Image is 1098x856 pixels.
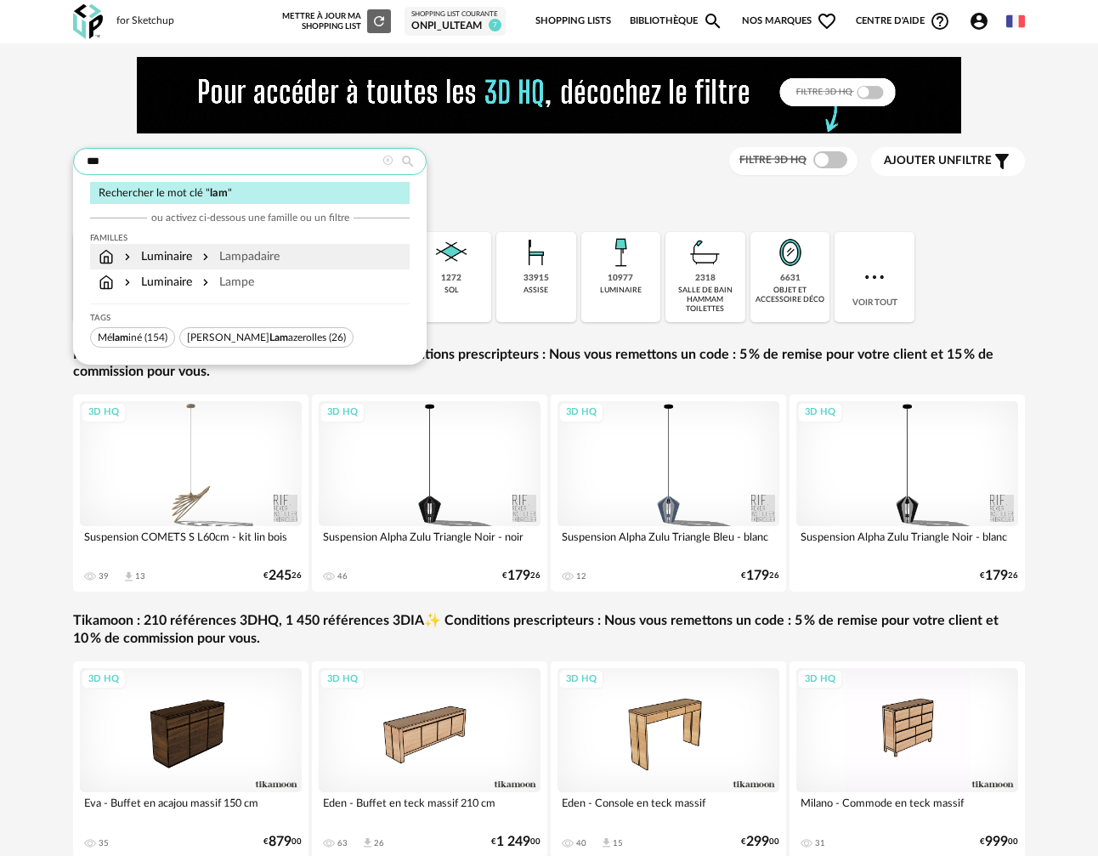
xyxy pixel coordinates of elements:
div: sol [444,286,459,295]
div: Voir tout [835,232,914,322]
div: 31 [815,838,825,848]
a: 3D HQ Suspension COMETS S L60cm - kit lin bois 39 Download icon 13 €24526 [73,394,308,592]
span: [PERSON_NAME] azerolles [187,332,326,343]
div: Suspension Alpha Zulu Triangle Noir - noir [319,526,541,560]
div: € 00 [263,836,302,847]
div: Mettre à jour ma Shopping List [282,9,391,33]
div: Familles [90,233,410,243]
div: 39 [99,571,109,581]
div: € 00 [980,836,1018,847]
img: Luminaire.png [600,232,641,273]
span: filtre [884,154,992,168]
a: Shopping List courante ONPI_ULTEAM 7 [411,10,499,32]
div: Suspension Alpha Zulu Triangle Bleu - blanc [557,526,779,560]
span: Download icon [600,836,613,849]
img: FILTRE%20HQ%20NEW_V1%20(4).gif [137,57,961,133]
div: 10977 [608,273,633,284]
span: (26) [329,332,346,343]
div: Rechercher le mot clé " " [90,182,410,205]
div: 3D HQ [558,402,604,423]
span: Download icon [361,836,374,849]
span: Lam [269,332,288,343]
span: lam [112,332,128,343]
span: (154) [144,332,167,343]
a: BibliothèqueMagnify icon [630,3,723,39]
span: 179 [746,570,769,581]
div: 2318 [695,273,716,284]
span: 879 [269,836,291,847]
img: Miroir.png [770,232,811,273]
div: Suspension COMETS S L60cm - kit lin bois [80,526,302,560]
div: 3D HQ [558,669,604,690]
div: 3D HQ [320,669,365,690]
img: svg+xml;base64,PHN2ZyB3aWR0aD0iMTYiIGhlaWdodD0iMTYiIHZpZXdCb3g9IjAgMCAxNiAxNiIgZmlsbD0ibm9uZSIgeG... [121,248,134,265]
div: 12 [576,571,586,581]
span: Account Circle icon [969,11,997,31]
div: 13 [135,571,145,581]
a: 3D HQ Suspension Alpha Zulu Triangle Noir - blanc €17926 [790,394,1025,592]
span: 999 [985,836,1008,847]
div: Shopping List courante [411,10,499,19]
div: 46 [337,571,348,581]
span: 1 249 [496,836,530,847]
div: 3D HQ [797,669,843,690]
a: 3D HQ Suspension Alpha Zulu Triangle Bleu - blanc 12 €17926 [551,394,786,592]
span: Account Circle icon [969,11,989,31]
div: € 26 [741,570,779,581]
div: Luminaire [121,274,192,291]
div: salle de bain hammam toilettes [671,286,740,315]
a: Tikamoon : 210 références 3DHQ, 1 450 références 3DIA✨ Conditions prescripteurs : Nous vous remet... [73,612,1025,648]
div: Tags [90,313,410,323]
div: objet et accessoire déco [756,286,825,305]
img: svg+xml;base64,PHN2ZyB3aWR0aD0iMTYiIGhlaWdodD0iMTYiIHZpZXdCb3g9IjAgMCAxNiAxNiIgZmlsbD0ibm9uZSIgeG... [121,274,134,291]
div: ONPI_ULTEAM [411,20,499,33]
div: for Sketchup [116,14,174,28]
span: Download icon [122,570,135,583]
a: 3D HQ Suspension Alpha Zulu Triangle Noir - noir 46 €17926 [312,394,547,592]
span: Mé iné [98,332,142,343]
div: assise [524,286,548,295]
div: 26 [374,838,384,848]
img: OXP [73,4,103,39]
div: Suspension Alpha Zulu Triangle Noir - blanc [796,526,1018,560]
div: Eden - Console en teck massif [557,792,779,826]
div: 35 [99,838,109,848]
div: 3D HQ [81,402,127,423]
div: 3D HQ [320,402,365,423]
span: 7 [489,19,501,31]
div: 1272 [441,273,461,284]
div: € 26 [502,570,541,581]
img: Sol.png [431,232,472,273]
div: 6631 [780,273,801,284]
img: more.7b13dc1.svg [861,264,888,291]
div: 33915 [524,273,549,284]
img: svg+xml;base64,PHN2ZyB3aWR0aD0iMTYiIGhlaWdodD0iMTciIHZpZXdCb3g9IjAgMCAxNiAxNyIgZmlsbD0ibm9uZSIgeG... [99,248,114,265]
span: Centre d'aideHelp Circle Outline icon [856,11,950,31]
img: Salle%20de%20bain.png [685,232,726,273]
a: Shopping Lists [535,3,611,39]
img: svg+xml;base64,PHN2ZyB3aWR0aD0iMTYiIGhlaWdodD0iMTciIHZpZXdCb3g9IjAgMCAxNiAxNyIgZmlsbD0ibm9uZSIgeG... [99,274,114,291]
img: fr [1006,12,1025,31]
span: Refresh icon [371,17,387,26]
span: lam [210,188,228,198]
div: 3D HQ [81,669,127,690]
img: Assise.png [516,232,557,273]
div: 15 [613,838,623,848]
div: € 00 [491,836,541,847]
span: Heart Outline icon [817,11,837,31]
div: 40 [576,838,586,848]
span: Ajouter un [884,155,955,167]
span: 179 [507,570,530,581]
span: Help Circle Outline icon [930,11,950,31]
span: Magnify icon [703,11,723,31]
div: 63 [337,838,348,848]
span: 179 [985,570,1008,581]
div: 3D HQ [797,402,843,423]
div: € 00 [741,836,779,847]
div: € 26 [263,570,302,581]
div: € 26 [980,570,1018,581]
div: Luminaire [121,248,192,265]
div: Eden - Buffet en teck massif 210 cm [319,792,541,826]
span: Filtre 3D HQ [739,155,807,165]
span: ou activez ci-dessous une famille ou un filtre [151,211,349,224]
